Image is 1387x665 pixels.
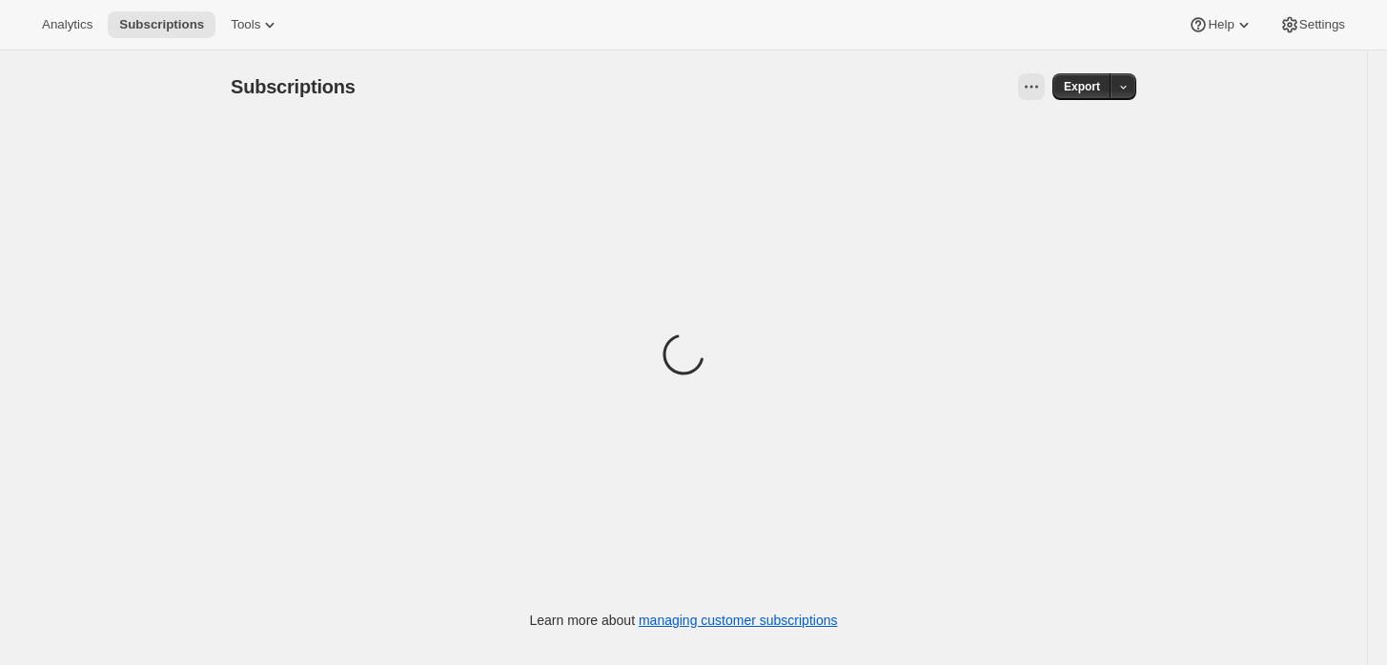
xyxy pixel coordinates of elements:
[1269,11,1356,38] button: Settings
[42,17,92,32] span: Analytics
[1299,17,1345,32] span: Settings
[1177,11,1264,38] button: Help
[219,11,291,38] button: Tools
[1208,17,1234,32] span: Help
[1018,73,1045,100] button: View actions for Subscriptions
[231,76,356,97] span: Subscriptions
[119,17,204,32] span: Subscriptions
[31,11,104,38] button: Analytics
[1064,79,1100,94] span: Export
[231,17,260,32] span: Tools
[1052,73,1112,100] button: Export
[639,613,838,628] a: managing customer subscriptions
[108,11,215,38] button: Subscriptions
[530,611,838,630] p: Learn more about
